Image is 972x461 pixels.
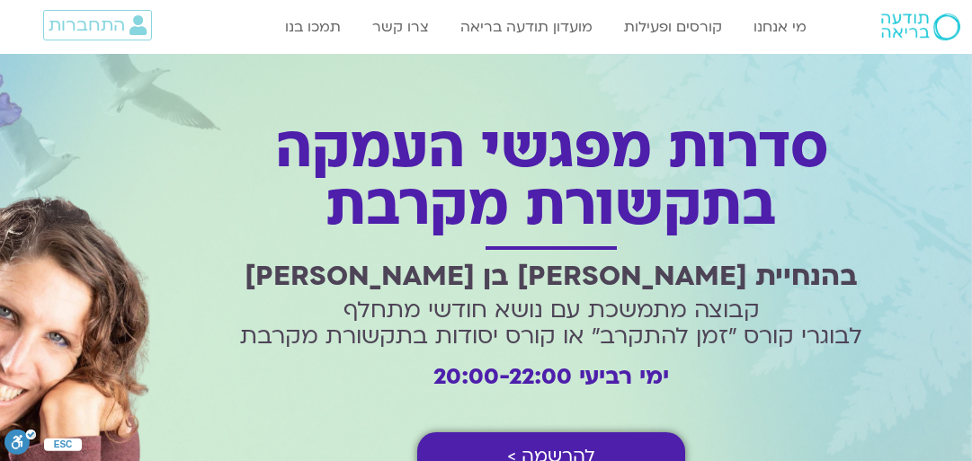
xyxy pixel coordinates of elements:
h2: קבוצה מתמשכת עם נושא חודשי מתחלף לבוגרי קורס ״זמן להתקרב״ או קורס יסודות בתקשורת מקרבת [232,297,870,350]
img: תודעה בריאה [881,13,960,40]
a: מועדון תודעה בריאה [451,10,602,44]
h1: סדרות מפגשי העמקה בתקשורת מקרבת [232,120,870,235]
span: התחברות [49,15,125,35]
a: קורסים ופעילות [615,10,731,44]
h2: בהנחיית [PERSON_NAME] בן [PERSON_NAME] [232,261,870,292]
a: מי אנחנו [745,10,816,44]
a: צרו קשר [363,10,438,44]
strong: ימי רביעי 20:00-22:00 [433,361,669,392]
a: התחברות [43,10,152,40]
a: תמכו בנו [276,10,350,44]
